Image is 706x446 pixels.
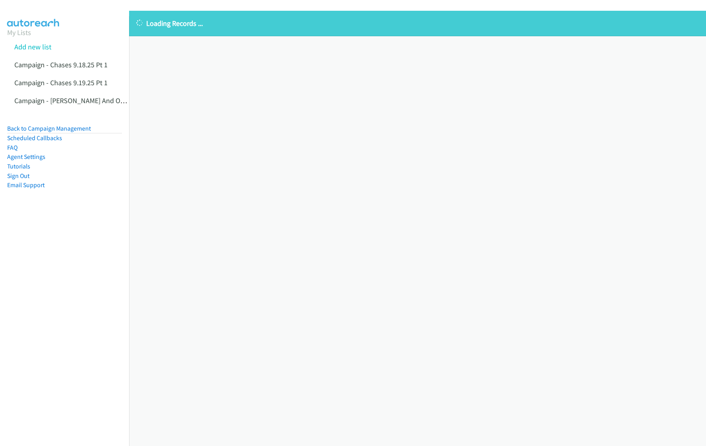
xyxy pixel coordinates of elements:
a: Email Support [7,181,45,189]
a: Tutorials [7,162,30,170]
a: My Lists [7,28,31,37]
p: Loading Records ... [136,18,699,29]
a: Agent Settings [7,153,45,160]
a: Campaign - Chases 9.18.25 Pt 1 [14,60,108,69]
a: Campaign - Chases 9.19.25 Pt 1 [14,78,108,87]
a: Sign Out [7,172,29,180]
a: Add new list [14,42,51,51]
a: Scheduled Callbacks [7,134,62,142]
a: Campaign - [PERSON_NAME] And Ongoings [DATE] [14,96,165,105]
a: Back to Campaign Management [7,125,91,132]
a: FAQ [7,144,18,151]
